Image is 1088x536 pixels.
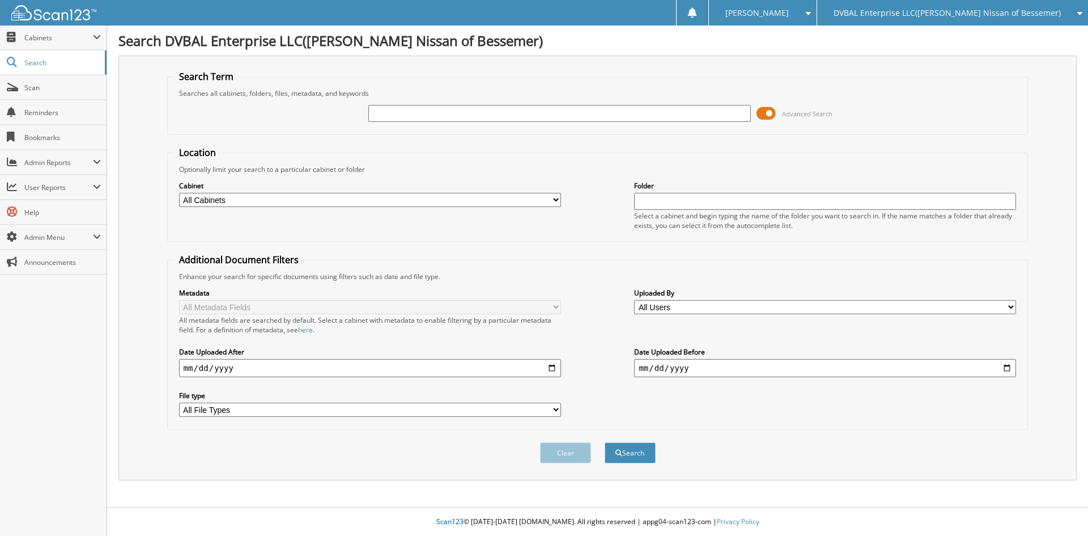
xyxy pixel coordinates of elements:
img: scan123-logo-white.svg [11,5,96,20]
span: Announcements [24,258,101,267]
label: Date Uploaded After [179,347,561,357]
label: Uploaded By [634,288,1016,298]
div: Select a cabinet and begin typing the name of the folder you want to search in. If the name match... [634,211,1016,230]
input: end [634,359,1016,377]
button: Search [605,442,656,463]
button: Clear [540,442,591,463]
span: Scan123 [436,517,464,526]
a: Privacy Policy [717,517,759,526]
label: Folder [634,181,1016,191]
label: Date Uploaded Before [634,347,1016,357]
div: All metadata fields are searched by default. Select a cabinet with metadata to enable filtering b... [179,315,561,335]
h1: Search DVBAL Enterprise LLC([PERSON_NAME] Nissan of Bessemer) [118,31,1077,50]
span: Reminders [24,108,101,117]
span: User Reports [24,183,93,192]
legend: Additional Document Filters [173,254,304,266]
legend: Location [173,146,222,159]
span: Admin Menu [24,233,93,242]
span: DVBAL Enterprise LLC([PERSON_NAME] Nissan of Bessemer) [834,10,1061,16]
label: Metadata [179,288,561,298]
label: File type [179,391,561,400]
a: here [298,325,313,335]
span: Advanced Search [782,109,832,118]
div: © [DATE]-[DATE] [DOMAIN_NAME]. All rights reserved | appg04-scan123-com | [107,508,1088,536]
span: Admin Reports [24,158,93,167]
span: [PERSON_NAME] [725,10,789,16]
legend: Search Term [173,70,239,83]
input: start [179,359,561,377]
span: Cabinets [24,33,93,43]
span: Search [24,58,99,67]
div: Searches all cabinets, folders, files, metadata, and keywords [173,88,1022,98]
div: Enhance your search for specific documents using filters such as date and file type. [173,272,1022,281]
span: Bookmarks [24,133,101,142]
label: Cabinet [179,181,561,191]
span: Help [24,208,101,217]
div: Optionally limit your search to a particular cabinet or folder [173,164,1022,174]
span: Scan [24,83,101,92]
